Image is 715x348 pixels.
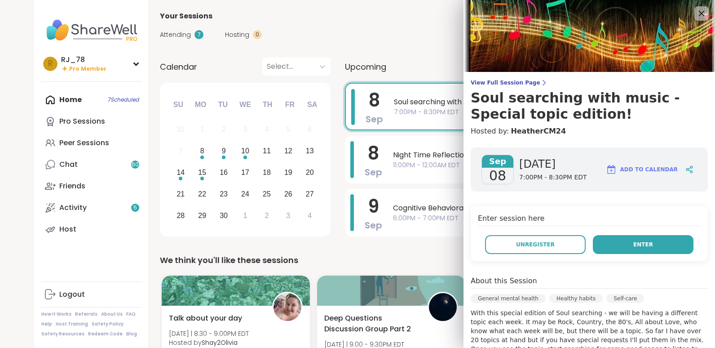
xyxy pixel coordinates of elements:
[171,142,190,161] div: Not available Sunday, September 7th, 2025
[168,95,188,115] div: Su
[257,163,277,183] div: Choose Thursday, September 18th, 2025
[41,197,141,219] a: Activity5
[200,123,204,135] div: 1
[160,254,670,267] div: We think you'll like these sessions
[300,163,319,183] div: Choose Saturday, September 20th, 2025
[75,311,97,317] a: Referrals
[394,97,653,107] span: Soul searching with music -Special topic edition!
[278,142,298,161] div: Choose Friday, September 12th, 2025
[278,206,298,225] div: Choose Friday, October 3rd, 2025
[633,241,653,249] span: Enter
[214,163,234,183] div: Choose Tuesday, September 16th, 2025
[286,123,290,135] div: 5
[393,150,654,161] span: Night Time Reflection and/or Body Doubling
[482,155,513,168] span: Sep
[365,219,382,232] span: Sep
[280,95,300,115] div: Fr
[198,166,206,178] div: 15
[257,206,277,225] div: Choose Thursday, October 2nd, 2025
[222,123,226,135] div: 2
[193,120,212,139] div: Not available Monday, September 1st, 2025
[241,188,249,200] div: 24
[284,188,292,200] div: 26
[213,95,233,115] div: Tu
[284,166,292,178] div: 19
[41,132,141,154] a: Peer Sessions
[41,14,141,46] img: ShareWell Nav Logo
[263,145,271,157] div: 11
[606,164,617,175] img: ShareWell Logomark
[193,163,212,183] div: Choose Monday, September 15th, 2025
[41,154,141,175] a: Chat60
[365,166,382,178] span: Sep
[278,120,298,139] div: Not available Friday, September 5th, 2025
[59,160,78,170] div: Chat
[214,206,234,225] div: Choose Tuesday, September 30th, 2025
[169,338,249,347] span: Hosted by
[300,206,319,225] div: Choose Saturday, October 4th, 2025
[41,219,141,240] a: Host
[177,210,185,222] div: 28
[302,95,322,115] div: Sa
[69,65,106,73] span: Pro Member
[471,294,546,303] div: General mental health
[236,163,255,183] div: Choose Wednesday, September 17th, 2025
[393,161,654,170] span: 11:00PM - 12:00AM EDT
[177,166,185,178] div: 14
[393,214,654,223] span: 6:00PM - 7:00PM EDT
[198,210,206,222] div: 29
[126,331,137,337] a: Blog
[485,235,586,254] button: Unregister
[41,331,84,337] a: Safety Resources
[345,61,386,73] span: Upcoming
[179,145,183,157] div: 7
[511,126,566,137] a: HeatherCM24
[171,184,190,204] div: Choose Sunday, September 21st, 2025
[278,184,298,204] div: Choose Friday, September 26th, 2025
[92,321,124,327] a: Safety Policy
[101,311,123,317] a: About Us
[126,311,136,317] a: FAQ
[236,184,255,204] div: Choose Wednesday, September 24th, 2025
[324,313,418,335] span: Deep Questions Discussion Group Part 2
[61,55,106,65] div: RJ_78
[620,165,678,174] span: Add to Calendar
[235,95,255,115] div: We
[278,163,298,183] div: Choose Friday, September 19th, 2025
[368,141,379,166] span: 8
[160,61,197,73] span: Calendar
[253,30,262,39] div: 0
[257,142,277,161] div: Choose Thursday, September 11th, 2025
[48,58,53,70] span: R
[193,184,212,204] div: Choose Monday, September 22nd, 2025
[41,175,141,197] a: Friends
[306,145,314,157] div: 13
[306,188,314,200] div: 27
[393,203,654,214] span: Cognitive Behavioral Coaching: Shifting Self-Talk
[429,293,457,321] img: QueenOfTheNight
[41,321,52,327] a: Help
[59,290,85,299] div: Logout
[519,157,587,171] span: [DATE]
[171,163,190,183] div: Choose Sunday, September 14th, 2025
[160,11,212,22] span: Your Sessions
[59,138,109,148] div: Peer Sessions
[306,166,314,178] div: 20
[593,235,693,254] button: Enter
[241,166,249,178] div: 17
[308,210,312,222] div: 4
[59,224,76,234] div: Host
[471,79,708,86] span: View Full Session Page
[222,145,226,157] div: 9
[300,142,319,161] div: Choose Saturday, September 13th, 2025
[258,95,278,115] div: Th
[236,142,255,161] div: Choose Wednesday, September 10th, 2025
[133,204,137,212] span: 5
[606,294,644,303] div: Self-care
[214,184,234,204] div: Choose Tuesday, September 23rd, 2025
[41,311,71,317] a: How It Works
[225,30,249,40] span: Hosting
[300,120,319,139] div: Not available Saturday, September 6th, 2025
[471,276,537,286] h4: About this Session
[257,184,277,204] div: Choose Thursday, September 25th, 2025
